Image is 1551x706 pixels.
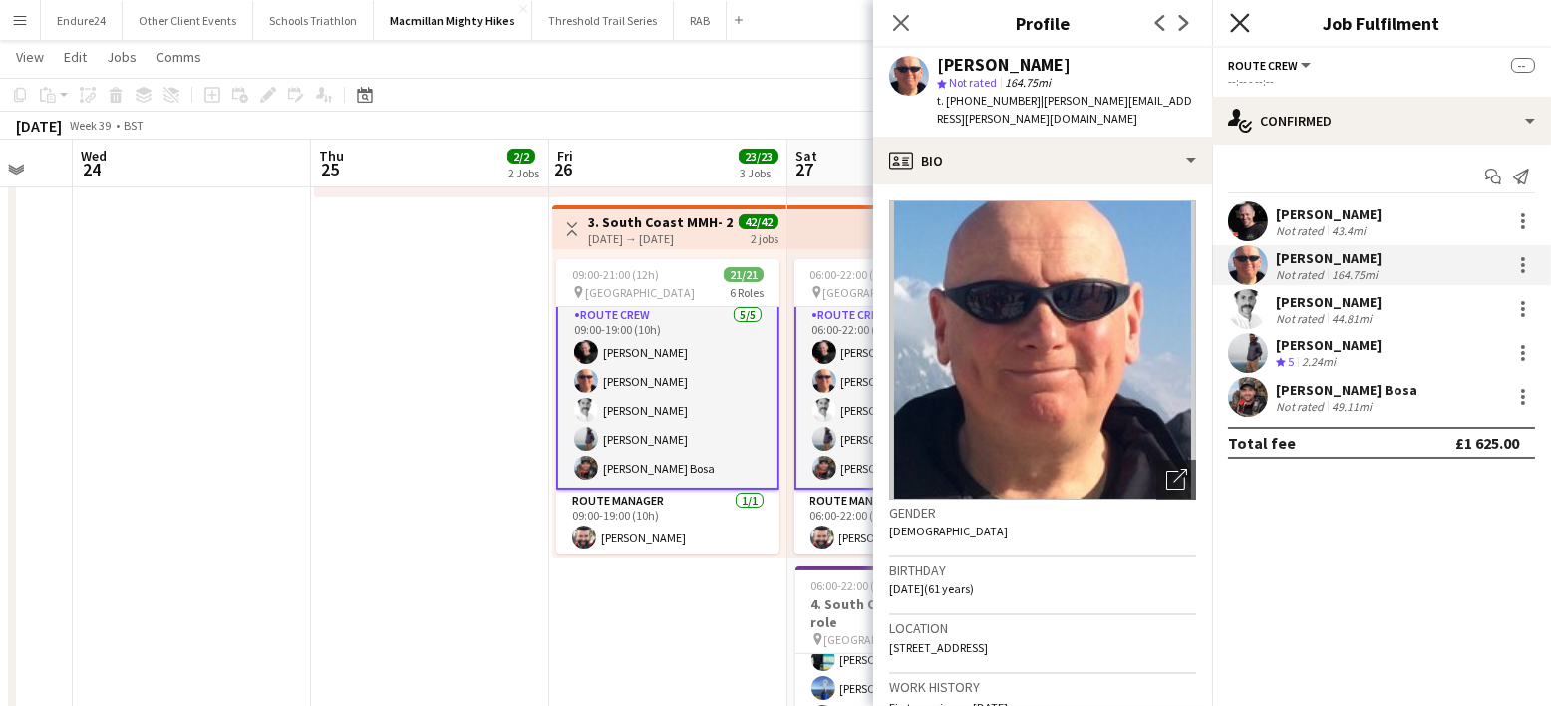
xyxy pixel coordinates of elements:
span: t. [PHONE_NUMBER] [937,93,1041,108]
span: View [16,48,44,66]
div: --:-- - --:-- [1228,74,1535,89]
div: 3 Jobs [740,166,777,180]
span: Edit [64,48,87,66]
span: Fri [557,147,573,165]
button: Other Client Events [123,1,253,40]
div: BST [124,118,144,133]
span: 164.75mi [1001,75,1055,90]
div: £1 625.00 [1455,433,1519,453]
button: Threshold Trail Series [532,1,674,40]
div: 43.4mi [1328,223,1370,238]
div: Bio [873,137,1212,184]
span: [DATE] (61 years) [889,581,974,596]
div: [PERSON_NAME] [937,56,1071,74]
a: Jobs [99,44,145,70]
button: Macmillan Mighty Hikes [374,1,532,40]
span: [GEOGRAPHIC_DATA] [585,285,695,300]
img: Crew avatar or photo [889,200,1196,500]
div: [PERSON_NAME] [1276,293,1382,311]
h3: Profile [873,10,1212,36]
div: Total fee [1228,433,1296,453]
app-card-role: Route Crew5/506:00-22:00 (16h)[PERSON_NAME][PERSON_NAME][PERSON_NAME][PERSON_NAME][PERSON_NAME] Bosa [794,302,1018,490]
div: 2.24mi [1298,354,1340,371]
div: 49.11mi [1328,399,1376,414]
span: 06:00-22:00 (16h) [811,578,898,593]
span: Thu [319,147,344,165]
span: Jobs [107,48,137,66]
span: [DEMOGRAPHIC_DATA] [889,524,1008,538]
span: 42/42 [739,214,778,229]
div: Not rated [1276,267,1328,282]
h3: 4. South Coast MMH- 1 day role [795,595,1019,631]
span: 6 Roles [730,285,764,300]
h3: Birthday [889,561,1196,579]
div: [DATE] → [DATE] [588,231,737,246]
app-job-card: 09:00-21:00 (12h)21/21 [GEOGRAPHIC_DATA]6 Roles[PERSON_NAME][PERSON_NAME] (Page)Route Crew5/509:0... [556,259,779,554]
a: View [8,44,52,70]
div: Not rated [1276,311,1328,326]
app-job-card: 06:00-22:00 (16h)21/21 [GEOGRAPHIC_DATA]6 Roles[PERSON_NAME][PERSON_NAME] (Page)Route Crew5/506:0... [794,259,1018,554]
h3: Job Fulfilment [1212,10,1551,36]
span: [GEOGRAPHIC_DATA] [824,632,934,647]
div: 2 jobs [751,229,778,246]
span: 27 [792,158,817,180]
a: Edit [56,44,95,70]
span: | [PERSON_NAME][EMAIL_ADDRESS][PERSON_NAME][DOMAIN_NAME] [937,93,1192,126]
app-card-role: Route Crew5/509:00-19:00 (10h)[PERSON_NAME][PERSON_NAME][PERSON_NAME][PERSON_NAME][PERSON_NAME] Bosa [556,302,779,490]
div: 2 Jobs [508,166,539,180]
span: 09:00-21:00 (12h) [572,267,659,282]
span: 2/2 [507,149,535,164]
button: Endure24 [41,1,123,40]
span: Not rated [949,75,997,90]
div: Not rated [1276,399,1328,414]
h3: Gender [889,504,1196,522]
h3: Work history [889,678,1196,696]
span: [STREET_ADDRESS] [889,640,988,655]
span: 26 [554,158,573,180]
div: 44.81mi [1328,311,1376,326]
span: [GEOGRAPHIC_DATA] [823,285,933,300]
app-card-role: Route Manager1/109:00-19:00 (10h)[PERSON_NAME] [556,490,779,557]
div: Not rated [1276,223,1328,238]
span: 24 [78,158,107,180]
button: RAB [674,1,727,40]
app-card-role: Route Manager1/106:00-22:00 (16h)[PERSON_NAME] [794,490,1018,557]
span: Route Crew [1228,58,1298,73]
span: Comms [156,48,201,66]
div: [PERSON_NAME] [1276,249,1382,267]
button: Schools Triathlon [253,1,374,40]
span: 21/21 [724,267,764,282]
span: Week 39 [66,118,116,133]
span: 06:00-22:00 (16h) [810,267,897,282]
div: [PERSON_NAME] [1276,336,1382,354]
div: [DATE] [16,116,62,136]
span: 23/23 [739,149,778,164]
h3: 3. South Coast MMH- 2 day role [588,213,737,231]
a: Comms [149,44,209,70]
div: [PERSON_NAME] Bosa [1276,381,1417,399]
div: 164.75mi [1328,267,1382,282]
span: Sat [795,147,817,165]
div: Confirmed [1212,97,1551,145]
span: -- [1511,58,1535,73]
span: Wed [81,147,107,165]
button: Route Crew [1228,58,1314,73]
div: Open photos pop-in [1156,460,1196,500]
h3: Location [889,619,1196,637]
span: 25 [316,158,344,180]
div: [PERSON_NAME] [1276,205,1382,223]
span: 5 [1288,354,1294,369]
